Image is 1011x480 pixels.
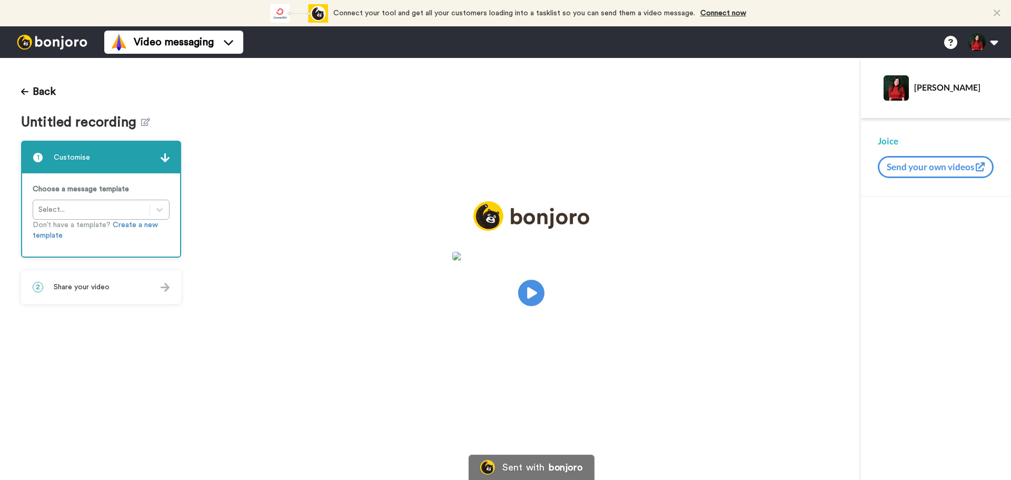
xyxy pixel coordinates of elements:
[161,153,170,162] img: arrow.svg
[549,463,582,472] div: bonjoro
[21,115,141,130] span: Untitled recording
[54,152,90,163] span: Customise
[452,252,610,260] img: 125f0be4-61c0-4cdd-ad79-739653769fd8.jpg
[13,35,92,50] img: bj-logo-header-white.svg
[54,282,110,292] span: Share your video
[502,463,544,472] div: Sent with
[878,135,994,148] div: Joice
[469,455,594,480] a: Bonjoro LogoSent withbonjoro
[111,34,127,51] img: vm-color.svg
[161,283,170,292] img: arrow.svg
[21,270,181,304] div: 2Share your video
[333,9,695,17] span: Connect your tool and get all your customers loading into a tasklist so you can send them a video...
[914,82,994,92] div: [PERSON_NAME]
[33,184,170,194] p: Choose a message template
[21,79,56,104] button: Back
[700,9,746,17] a: Connect now
[270,4,328,23] div: animation
[33,220,170,241] p: Don’t have a template?
[480,460,495,475] img: Bonjoro Logo
[134,35,214,50] span: Video messaging
[878,156,994,178] button: Send your own videos
[884,75,909,101] img: Profile Image
[33,152,43,163] span: 1
[473,201,589,231] img: logo_full.png
[33,282,43,292] span: 2
[33,221,158,239] a: Create a new template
